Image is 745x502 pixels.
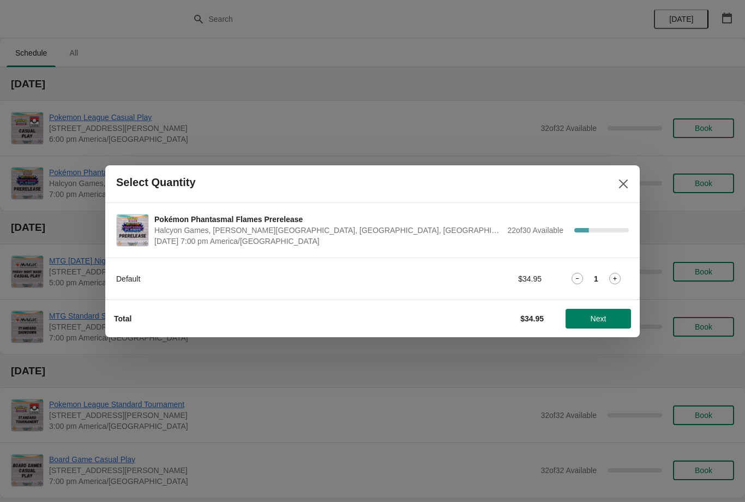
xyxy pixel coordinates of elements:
span: [DATE] 7:00 pm America/[GEOGRAPHIC_DATA] [154,236,502,247]
strong: 1 [594,273,598,284]
div: $34.95 [441,273,542,284]
strong: $34.95 [520,314,544,323]
img: Pokémon Phantasmal Flames Prerelease | Halcyon Games, Louetta Road, Spring, TX, USA | November 6 ... [117,214,148,246]
span: 22 of 30 Available [507,226,563,235]
span: Pokémon Phantasmal Flames Prerelease [154,214,502,225]
h2: Select Quantity [116,176,196,189]
span: Next [591,314,606,323]
button: Next [566,309,631,328]
strong: Total [114,314,131,323]
button: Close [614,174,633,194]
span: Halcyon Games, [PERSON_NAME][GEOGRAPHIC_DATA], [GEOGRAPHIC_DATA], [GEOGRAPHIC_DATA] [154,225,502,236]
div: Default [116,273,419,284]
